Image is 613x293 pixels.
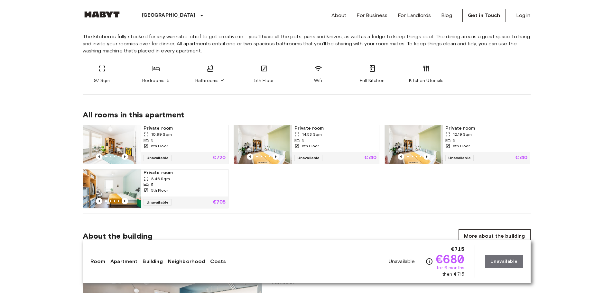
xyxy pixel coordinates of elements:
a: For Landlords [398,12,431,19]
a: Marketing picture of unit DE-01-08-020-02QPrevious imagePrevious imagePrivate room12.19 Sqm55th F... [385,125,530,164]
button: Previous image [273,153,279,160]
a: More about the building [459,229,530,243]
span: Unavailable [144,199,172,206]
span: 5 [453,137,455,143]
span: Kitchen Utensils [409,78,443,84]
span: Private room [294,125,376,132]
p: [GEOGRAPHIC_DATA] [142,12,196,19]
span: All rooms in this apartment [83,110,531,120]
a: Room [90,258,106,265]
span: Bathrooms: -1 [195,78,225,84]
p: €740 [515,155,528,160]
img: Marketing picture of unit DE-01-08-020-04Q [234,125,292,164]
span: 5th Floor [453,143,470,149]
span: 12.19 Sqm [453,132,472,137]
button: Previous image [96,153,102,160]
img: Marketing picture of unit DE-01-08-020-05Q [83,125,141,164]
button: Previous image [96,198,102,204]
span: Private room [144,125,226,132]
a: For Business [357,12,387,19]
span: 5 [151,137,153,143]
button: Previous image [122,198,128,204]
span: 8.46 Sqm [151,176,170,182]
span: About the building [83,231,153,241]
a: Apartment [110,258,137,265]
svg: Check cost overview for full price breakdown. Please note that discounts apply to new joiners onl... [425,258,433,265]
a: Marketing picture of unit DE-01-08-020-01QPrevious imagePrevious imagePrivate room8.46 Sqm55th Fl... [83,169,228,208]
span: Full Kitchen [360,78,385,84]
span: 5 [151,182,153,188]
span: The kitchen is fully stocked for any wannabe-chef to get creative in – you’ll have all the pots, ... [83,33,531,54]
p: €705 [213,200,226,205]
span: 97 Sqm [94,78,110,84]
span: Bedrooms: 5 [142,78,170,84]
span: €680 [436,253,464,265]
a: Costs [210,258,226,265]
a: Get in Touch [462,9,506,22]
p: €720 [213,155,226,160]
span: 14.53 Sqm [302,132,322,137]
img: Marketing picture of unit DE-01-08-020-02Q [385,125,443,164]
span: 5th Floor [254,78,274,84]
a: Marketing picture of unit DE-01-08-020-05QPrevious imagePrevious imagePrivate room10.99 Sqm55th F... [83,125,228,164]
span: 5th Floor [151,188,168,193]
button: Previous image [398,153,404,160]
span: Wifi [314,78,322,84]
span: €715 [451,245,464,253]
img: Habyt [83,11,121,18]
button: Previous image [247,153,253,160]
button: Previous image [423,153,430,160]
span: 5th Floor [151,143,168,149]
a: Marketing picture of unit DE-01-08-020-04QPrevious imagePrevious imagePrivate room14.53 Sqm55th F... [234,125,379,164]
span: Unavailable [389,258,415,265]
a: Log in [516,12,531,19]
span: Private room [445,125,527,132]
span: Unavailable [144,155,172,161]
a: Neighborhood [168,258,205,265]
a: About [331,12,347,19]
span: then €715 [442,271,464,278]
span: Unavailable [294,155,323,161]
span: for 6 months [437,265,464,271]
a: Building [143,258,163,265]
span: Private room [144,169,226,176]
span: 5 [302,137,304,143]
span: 5th Floor [302,143,319,149]
p: €740 [364,155,377,160]
span: Unavailable [445,155,474,161]
button: Previous image [122,153,128,160]
span: 10.99 Sqm [151,132,172,137]
img: Marketing picture of unit DE-01-08-020-01Q [83,169,141,208]
a: Blog [441,12,452,19]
